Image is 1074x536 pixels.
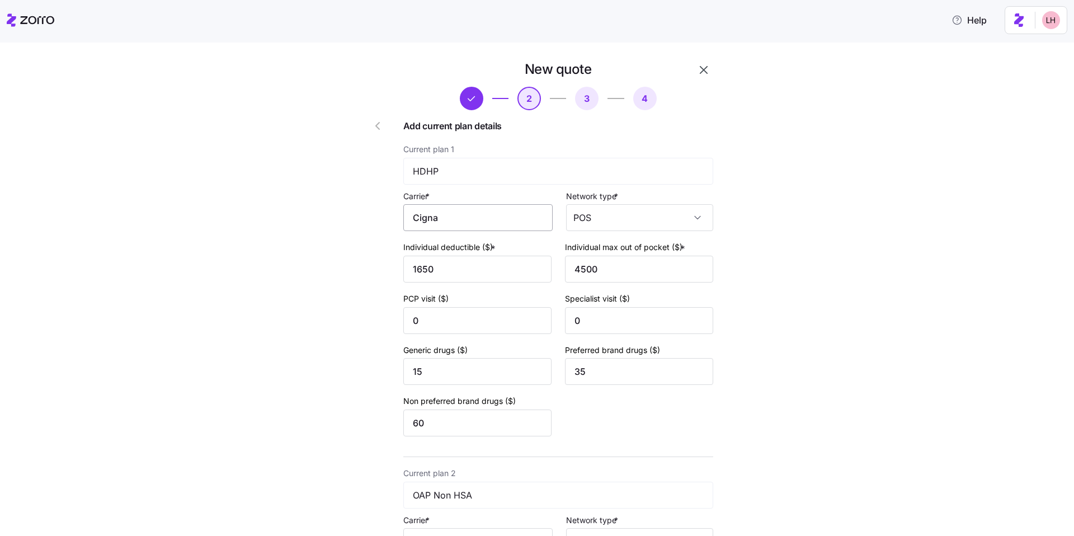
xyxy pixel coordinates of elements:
[565,344,660,356] label: Preferred brand drugs ($)
[403,358,552,385] input: Generic drugs ($)
[565,293,630,305] label: Specialist visit ($)
[403,307,552,334] input: PCP visit ($)
[565,256,713,283] input: Individual max out of pocket ($)
[1042,11,1060,29] img: 8ac9784bd0c5ae1e7e1202a2aac67deb
[565,358,713,385] input: Preferred brand drugs ($)
[565,307,713,334] input: Specialist visit ($)
[565,241,687,253] label: Individual max out of pocket ($)
[517,87,541,110] button: 2
[403,119,713,133] span: Add current plan details
[403,204,553,231] input: Carrier
[403,395,516,407] label: Non preferred brand drugs ($)
[566,204,713,231] input: Network type
[403,190,432,203] label: Carrier
[403,467,456,479] label: Current plan 2
[403,514,432,526] label: Carrier
[403,344,468,356] label: Generic drugs ($)
[403,143,454,156] label: Current plan 1
[525,60,592,78] h1: New quote
[566,514,620,526] label: Network type
[951,13,987,27] span: Help
[943,9,996,31] button: Help
[403,256,552,283] input: Individual deductible ($)
[403,241,498,253] label: Individual deductible ($)
[403,293,449,305] label: PCP visit ($)
[575,87,599,110] button: 3
[403,410,552,436] input: Non preferred brand drugs ($)
[566,190,620,203] label: Network type
[633,87,657,110] button: 4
